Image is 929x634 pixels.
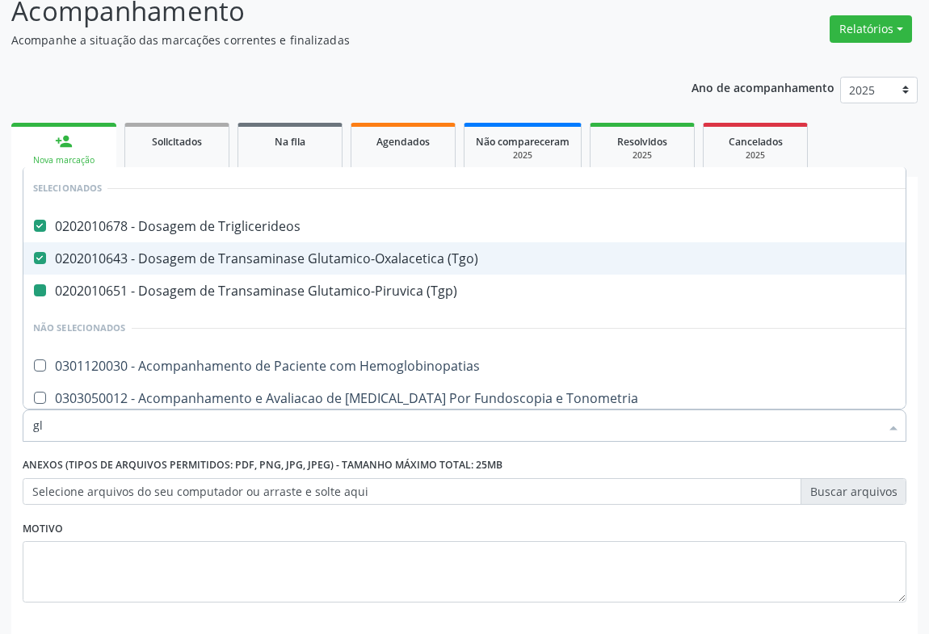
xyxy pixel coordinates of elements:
label: Motivo [23,516,63,541]
span: Cancelados [729,135,783,149]
button: Relatórios [830,15,912,43]
div: 2025 [476,149,570,162]
p: Ano de acompanhamento [691,77,834,97]
input: Buscar por procedimentos [33,409,880,442]
div: Nova marcação [23,154,105,166]
span: Agendados [376,135,430,149]
span: Resolvidos [617,135,667,149]
div: 2025 [715,149,796,162]
label: Anexos (Tipos de arquivos permitidos: PDF, PNG, JPG, JPEG) - Tamanho máximo total: 25MB [23,453,502,478]
p: Acompanhe a situação das marcações correntes e finalizadas [11,31,645,48]
div: 2025 [602,149,683,162]
span: Não compareceram [476,135,570,149]
div: person_add [55,132,73,150]
span: Na fila [275,135,305,149]
span: Solicitados [152,135,202,149]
